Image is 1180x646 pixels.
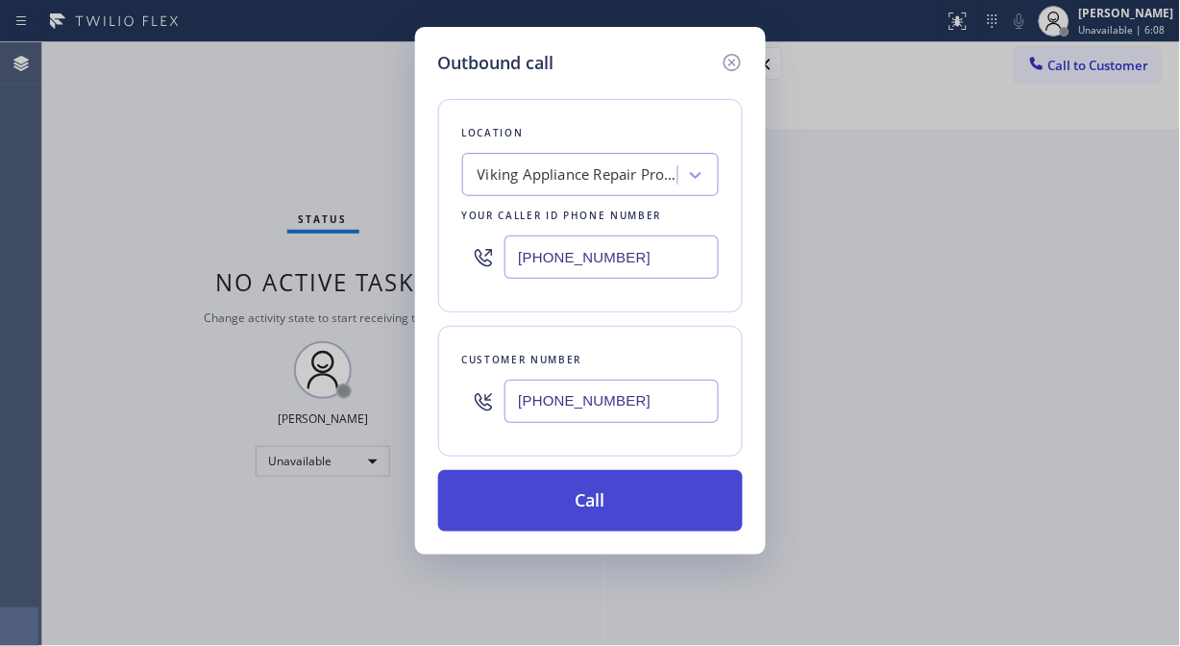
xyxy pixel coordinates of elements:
[438,470,743,532] button: Call
[478,164,679,186] div: Viking Appliance Repair Pros Beachwood
[462,206,719,226] div: Your caller id phone number
[462,123,719,143] div: Location
[462,350,719,370] div: Customer number
[504,236,719,279] input: (123) 456-7890
[504,380,719,423] input: (123) 456-7890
